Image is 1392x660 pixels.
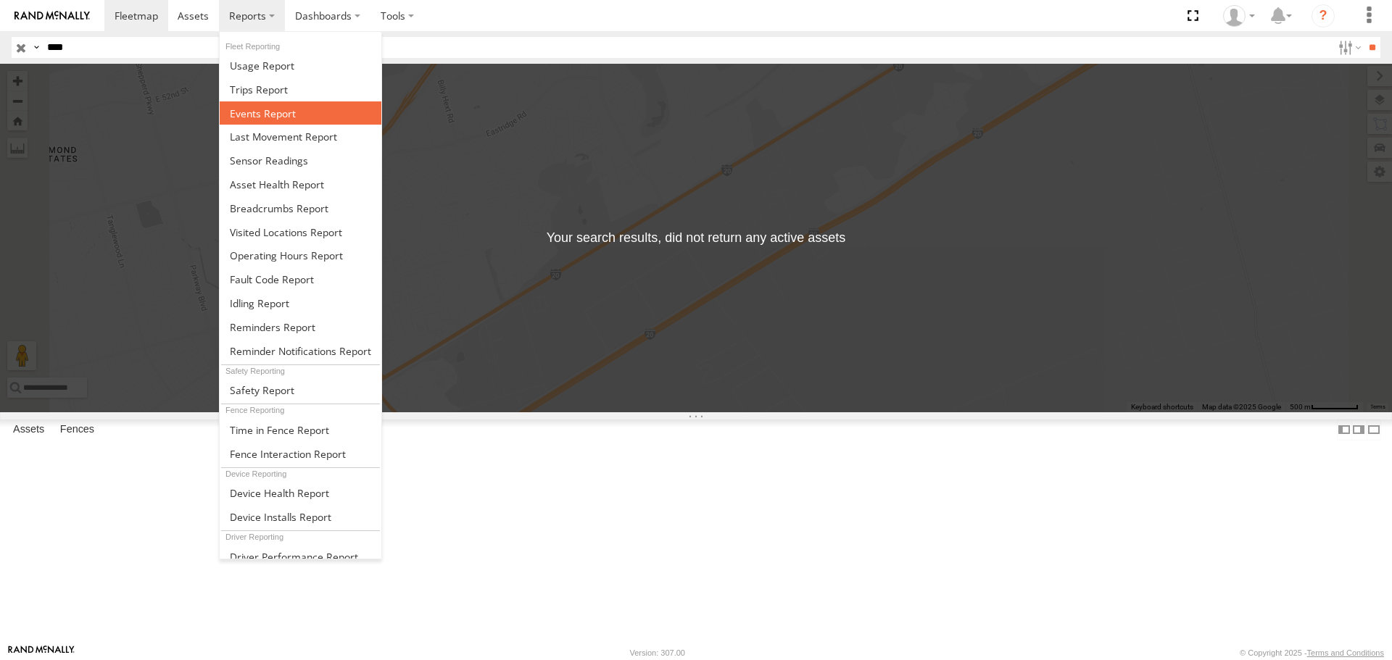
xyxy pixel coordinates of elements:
[220,291,381,315] a: Idling Report
[220,220,381,244] a: Visited Locations Report
[220,545,381,569] a: Driver Performance Report
[220,378,381,402] a: Safety Report
[6,420,51,440] label: Assets
[220,78,381,101] a: Trips Report
[220,267,381,291] a: Fault Code Report
[1367,419,1381,440] label: Hide Summary Table
[220,481,381,505] a: Device Health Report
[220,339,381,363] a: Service Reminder Notifications Report
[220,442,381,466] a: Fence Interaction Report
[1240,648,1384,657] div: © Copyright 2025 -
[14,11,90,21] img: rand-logo.svg
[630,648,685,657] div: Version: 307.00
[8,646,75,660] a: Visit our Website
[220,149,381,172] a: Sensor Readings
[53,420,101,440] label: Fences
[1312,4,1335,28] i: ?
[1218,5,1260,27] div: Randy Yohe
[220,243,381,267] a: Asset Operating Hours Report
[220,196,381,220] a: Breadcrumbs Report
[1307,648,1384,657] a: Terms and Conditions
[220,101,381,125] a: Full Events Report
[220,172,381,196] a: Asset Health Report
[1337,419,1351,440] label: Dock Summary Table to the Left
[30,37,42,58] label: Search Query
[1333,37,1364,58] label: Search Filter Options
[220,54,381,78] a: Usage Report
[220,505,381,529] a: Device Installs Report
[220,125,381,149] a: Last Movement Report
[1351,419,1366,440] label: Dock Summary Table to the Right
[220,315,381,339] a: Reminders Report
[220,418,381,442] a: Time in Fences Report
